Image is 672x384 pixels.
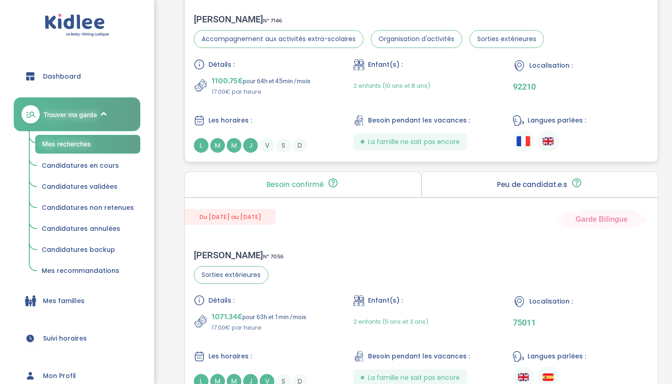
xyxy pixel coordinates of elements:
[260,138,274,153] span: V
[208,352,252,361] span: Les horaires :
[529,297,573,306] span: Localisation :
[469,30,544,48] span: Sorties extérieures
[353,317,428,326] span: 2 enfants (5 ans et 3 ans)
[529,61,573,70] span: Localisation :
[212,75,243,87] span: 1100.75€
[368,60,403,69] span: Enfant(s) :
[43,296,85,306] span: Mes familles
[212,310,242,323] span: 1071.34€
[42,266,119,275] span: Mes recommandations
[368,137,460,147] span: La famille ne sait pas encore
[368,373,460,383] span: La famille ne sait pas encore
[43,110,97,119] span: Trouver ma garde
[43,334,87,343] span: Suivi horaires
[14,97,140,131] a: Trouver ma garde
[243,138,258,153] span: J
[35,178,140,196] a: Candidatures validées
[43,72,81,81] span: Dashboard
[42,182,117,191] span: Candidatures validées
[497,181,567,188] p: Peu de candidat.e.s
[194,250,283,261] div: [PERSON_NAME]
[276,138,291,153] span: S
[267,181,324,188] p: Besoin confirmé
[293,138,307,153] span: D
[212,75,310,87] p: pour 64h et 45min /mois
[185,209,276,225] span: Du [DATE] au [DATE]
[517,136,530,146] img: Français
[14,60,140,93] a: Dashboard
[368,296,403,305] span: Enfant(s) :
[42,245,115,254] span: Candidatures backup
[35,262,140,280] a: Mes recommandations
[513,82,649,91] p: 92210
[194,14,544,25] div: [PERSON_NAME]
[210,138,225,153] span: M
[208,296,235,305] span: Détails :
[35,135,140,154] a: Mes recherches
[227,138,241,153] span: M
[43,371,76,381] span: Mon Profil
[42,224,120,233] span: Candidatures annulées
[368,352,470,361] span: Besoin pendant les vacances :
[42,203,134,212] span: Candidatures non retenues
[42,161,119,170] span: Candidatures en cours
[263,252,283,261] span: N° 7056
[208,116,252,125] span: Les horaires :
[45,14,109,37] img: logo.svg
[14,284,140,317] a: Mes familles
[263,16,282,26] span: N° 7146
[353,81,430,90] span: 2 enfants (10 ans et 8 ans)
[543,136,554,147] img: Anglais
[35,199,140,217] a: Candidatures non retenues
[35,241,140,259] a: Candidatures backup
[14,322,140,355] a: Suivi horaires
[35,157,140,175] a: Candidatures en cours
[518,372,529,383] img: Anglais
[528,116,586,125] span: Langues parlées :
[42,140,91,148] span: Mes recherches
[543,372,554,383] img: Espagnol
[194,30,363,48] span: Accompagnement aux activités extra-scolaires
[208,60,235,69] span: Détails :
[576,214,628,224] span: Garde Bilingue
[368,116,470,125] span: Besoin pendant les vacances :
[212,323,306,332] p: 17.00€ par heure
[194,138,208,153] span: L
[212,310,306,323] p: pour 63h et 1min /mois
[371,30,462,48] span: Organisation d'activités
[194,266,268,284] span: Sorties extérieures
[528,352,586,361] span: Langues parlées :
[35,220,140,238] a: Candidatures annulées
[513,318,649,327] p: 75011
[212,87,310,96] p: 17.00€ par heure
